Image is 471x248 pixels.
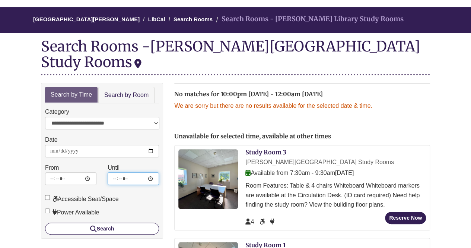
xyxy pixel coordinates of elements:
li: Search Rooms - [PERSON_NAME] Library Study Rooms [214,14,404,25]
a: [GEOGRAPHIC_DATA][PERSON_NAME] [33,16,140,22]
label: Category [45,107,69,117]
a: Search by Room [98,87,155,104]
a: LibCal [148,16,165,22]
h2: Unavailable for selected time, available at other times [174,133,430,140]
a: Study Room 3 [245,148,286,156]
div: Search Rooms - [41,38,430,75]
div: [PERSON_NAME][GEOGRAPHIC_DATA] Study Rooms [41,37,420,71]
span: The capacity of this space [245,219,254,225]
span: Power Available [270,219,274,225]
input: Accessible Seat/Space [45,195,50,200]
img: Study Room 3 [178,149,238,209]
label: From [45,163,59,173]
nav: Breadcrumb [41,7,430,33]
button: Reserve Now [385,212,426,224]
p: We are sorry but there are no results available for the selected date & time. [174,101,430,111]
div: [PERSON_NAME][GEOGRAPHIC_DATA] Study Rooms [245,157,426,167]
span: Accessible Seat/Space [260,219,266,225]
span: Available from 7:30am - 9:30am[DATE] [245,170,354,176]
label: Accessible Seat/Space [45,194,119,204]
label: Date [45,135,58,145]
button: Search [45,223,159,235]
div: Room Features: Table & 4 chairs Whiteboard Whiteboard markers are available at the Circulation De... [245,181,426,210]
a: Search Rooms [174,16,213,22]
label: Power Available [45,208,99,217]
input: Power Available [45,208,50,213]
a: Search by Time [45,87,98,103]
h2: No matches for 10:00pm [DATE] - 12:00am [DATE] [174,91,430,98]
label: Until [108,163,120,173]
